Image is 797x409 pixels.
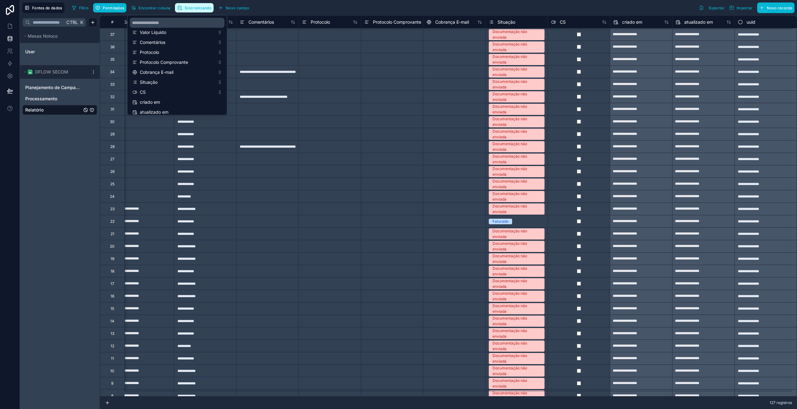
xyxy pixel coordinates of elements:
font: Situação [140,79,158,85]
font: Documentação não enviada [493,79,527,89]
a: User [25,49,76,55]
font: atualizado em [140,109,168,115]
img: Logotipo do Planilhas Google [28,69,33,74]
font: 25 [110,182,115,186]
font: 24 [110,194,115,199]
div: Processamento [22,94,97,104]
font: Documentação não enviada [493,266,527,276]
font: Cobrança E-mail [435,19,469,25]
a: Relatório [25,107,82,113]
a: Sincronizando [175,3,216,12]
font: Cobrança E-mail [140,69,173,75]
font: Documentação não enviada [493,129,527,139]
font: Documentação não enviada [493,229,527,239]
font: Protocolo Comprovante [373,19,421,25]
span: User [25,49,35,55]
font: Filtro [79,6,89,10]
font: Documentação não enviada [493,67,527,77]
font: 35 [110,57,115,62]
font: 14 [110,319,114,323]
font: K [80,20,83,25]
a: Permissões [93,3,129,12]
font: Importar [737,6,752,10]
font: 26 [110,169,115,174]
font: Documentação não enviada [493,54,527,64]
button: Sincronizando [175,3,214,12]
div: Planejamento de Campanha [22,83,97,93]
a: Novo recorde [755,2,795,13]
button: Novo campo [216,3,251,12]
font: Documentação não enviada [493,378,527,388]
font: Exportar [709,6,725,10]
font: Documentação não enviada [493,328,527,339]
font: Documentação não enviada [493,204,527,214]
font: Novo campo [226,6,249,10]
font: Situação [498,19,515,25]
font: DFLOW SECOM [35,69,68,74]
font: 34 [110,69,115,74]
font: Documentação não enviada [493,117,527,127]
font: 18 [111,269,114,273]
font: Encontrar coluna [139,6,170,10]
font: 11 [111,356,114,361]
font: Comentários [140,40,165,45]
font: 37 [110,32,115,37]
font: 9 [111,381,113,386]
font: Documentação não enviada [493,366,527,376]
font: Documentação não enviada [493,42,527,52]
font: criado em [622,19,642,25]
font: 28 [110,144,115,149]
font: Documentação não enviada [493,191,527,202]
font: Documentação não enviada [493,166,527,177]
font: 27 [110,157,115,161]
font: Comentários [248,19,274,25]
font: 17 [111,281,114,286]
font: Valor Líquido [140,30,166,35]
font: Novo recorde [767,6,792,10]
font: 33 [110,82,115,87]
font: Documentação não enviada [493,29,527,40]
font: Protocolo [311,19,330,25]
font: 15 [111,306,114,311]
font: Documentação não enviada [493,241,527,251]
button: Encontrar coluna [129,3,172,12]
font: 19 [111,256,114,261]
font: Documentação não enviada [493,291,527,301]
font: Documentação não enviada [493,353,527,364]
button: Permissões [93,3,126,12]
font: Mesas Noloco [28,33,58,39]
font: Protocolo [140,50,159,55]
button: Importar [727,2,755,13]
font: Protocolo Comprovante [140,59,188,65]
font: Faturado [493,219,508,224]
font: atualizado em [684,19,713,25]
button: Exportar [697,2,727,13]
font: 32 [110,94,115,99]
font: Sincronizando [185,6,211,10]
button: Novo recorde [757,2,795,13]
font: 12 [111,344,114,348]
font: 22 [110,219,115,224]
div: Usuário [22,47,97,57]
font: 10 [110,369,114,373]
font: 16 [111,294,114,298]
a: Planejamento de Campanha [25,84,82,91]
font: 13 [111,331,114,336]
button: Mesas Noloco [22,32,93,40]
font: Documentação não enviada [493,179,527,189]
font: criado em [140,99,160,105]
div: Relatório [22,105,97,115]
a: Processamento [25,96,82,102]
span: Processamento [25,96,57,102]
font: 23 [110,207,115,211]
font: Ctrl [66,20,78,25]
font: 36 [110,45,115,49]
font: 20 [110,244,115,249]
button: Logotipo do Planilhas GoogleDFLOW SECOM [22,68,88,76]
font: Documentação não enviada [493,391,527,401]
div: conteúdo rolável [127,15,227,115]
font: CS [140,89,146,95]
font: 21 [111,231,114,236]
font: Documentação não enviada [493,92,527,102]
